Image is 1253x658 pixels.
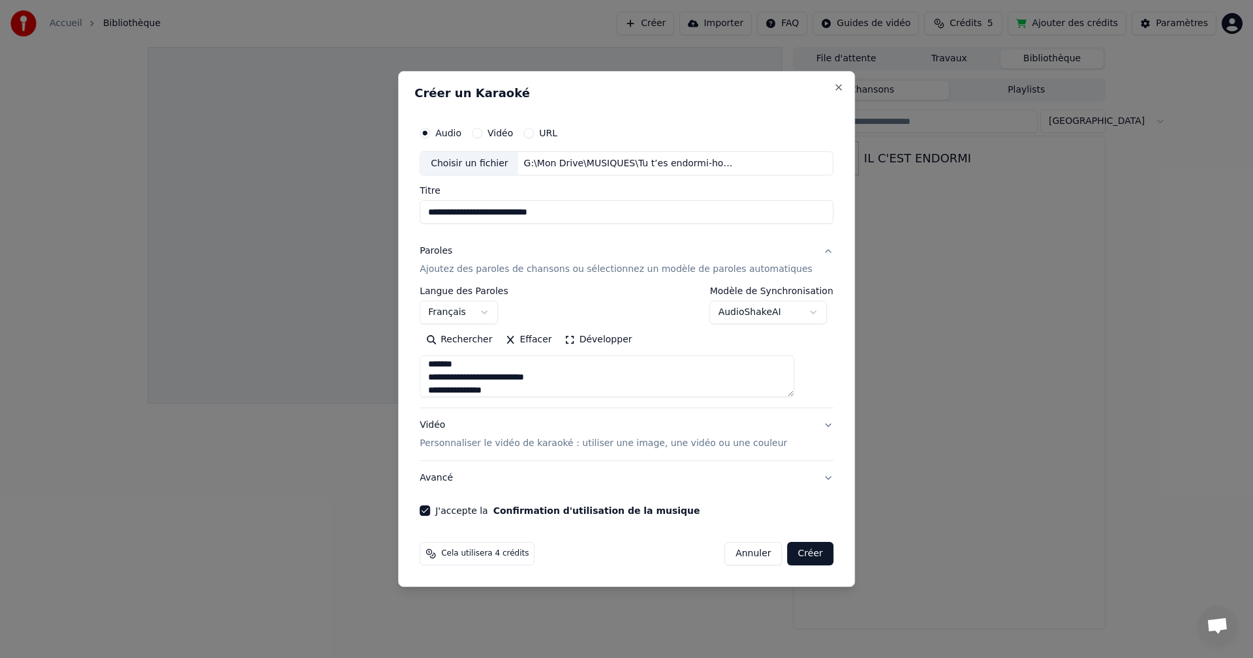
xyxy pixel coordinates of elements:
div: Vidéo [420,419,787,451]
div: Paroles [420,245,452,258]
button: Annuler [724,542,782,565]
label: J'accepte la [435,506,700,515]
button: Rechercher [420,330,499,351]
button: J'accepte la [493,506,700,515]
label: Audio [435,128,461,138]
div: ParolesAjoutez des paroles de chansons ou sélectionnez un modèle de paroles automatiques [420,287,833,408]
button: Avancé [420,461,833,495]
p: Personnaliser le vidéo de karaoké : utiliser une image, une vidéo ou une couleur [420,437,787,450]
div: G:\Mon Drive\MUSIQUES\Tu t’es endormi-homme\Tu t’es endormi-homme Stems\Tu t’es endormi-homme (Vo... [519,157,741,170]
label: Titre [420,187,833,196]
label: Langue des Paroles [420,287,508,296]
button: Créer [788,542,833,565]
button: Effacer [499,330,558,351]
h2: Créer un Karaoké [414,87,839,99]
p: Ajoutez des paroles de chansons ou sélectionnez un modèle de paroles automatiques [420,263,812,277]
button: Développer [559,330,639,351]
div: Choisir un fichier [420,152,518,175]
button: VidéoPersonnaliser le vidéo de karaoké : utiliser une image, une vidéo ou une couleur [420,409,833,461]
label: Modèle de Synchronisation [710,287,833,296]
label: URL [539,128,557,138]
span: Cela utilisera 4 crédits [441,548,529,559]
label: Vidéo [487,128,513,138]
button: ParolesAjoutez des paroles de chansons ou sélectionnez un modèle de paroles automatiques [420,235,833,287]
